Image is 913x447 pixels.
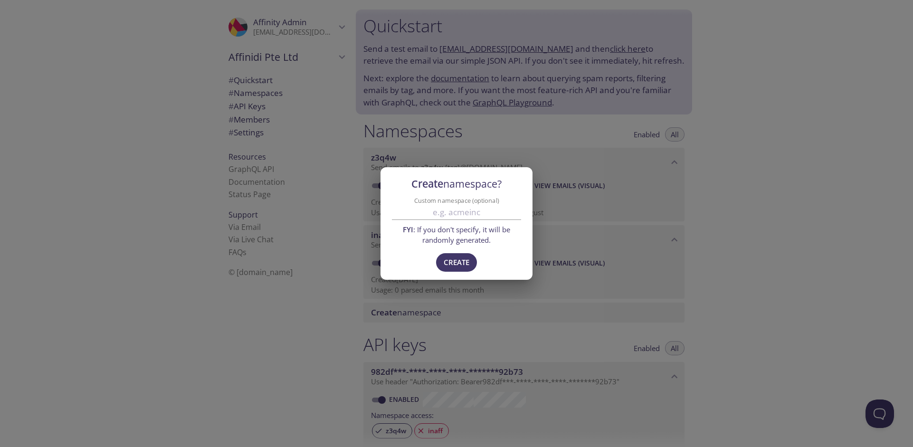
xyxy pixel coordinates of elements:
[443,177,502,190] span: namespace?
[408,198,505,204] label: Custom namespace (optional)
[392,225,521,245] span: : If you don't specify, it will be randomly generated.
[411,177,502,190] span: Create
[403,225,413,234] span: FYI
[436,253,477,271] button: Create
[444,256,469,268] span: Create
[392,204,521,220] input: e.g. acmeinc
